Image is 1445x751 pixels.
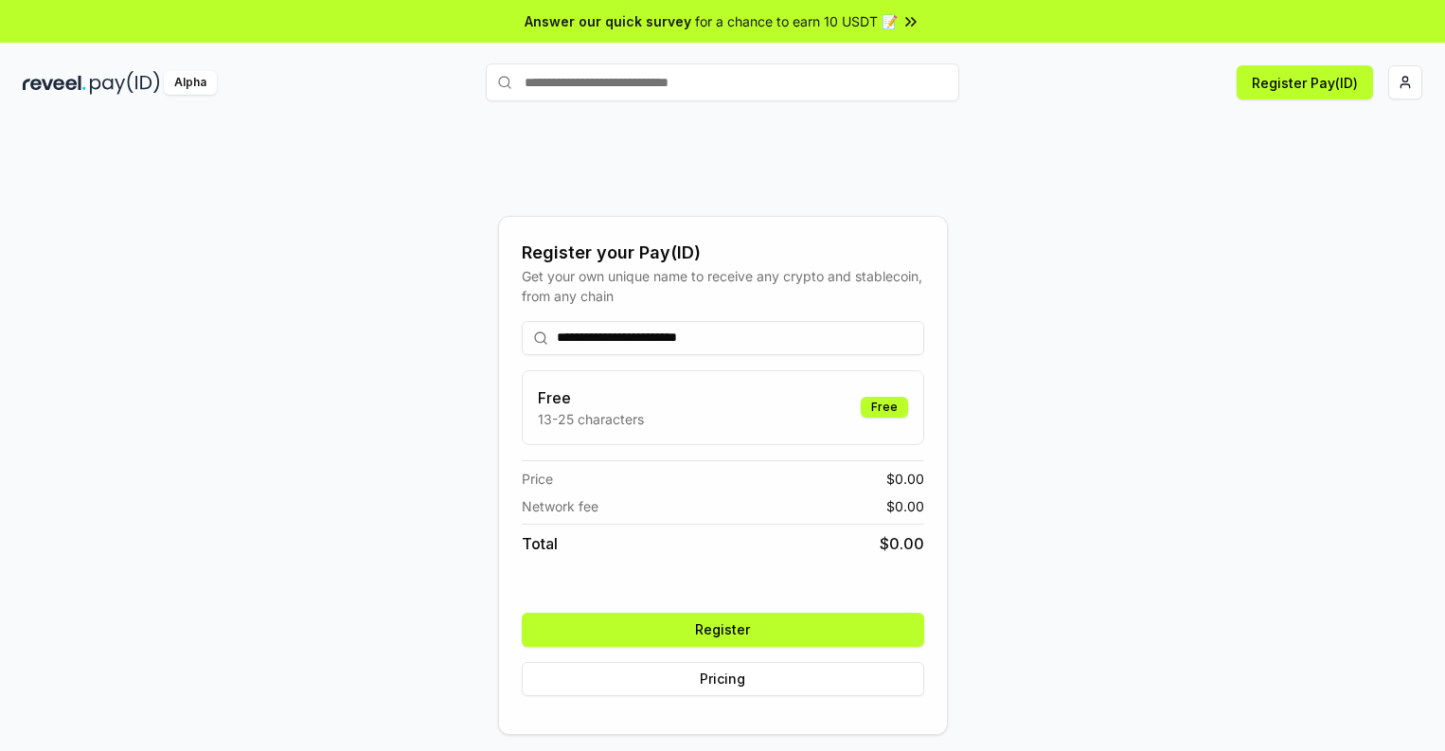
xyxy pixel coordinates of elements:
[164,71,217,95] div: Alpha
[886,496,924,516] span: $ 0.00
[861,397,908,418] div: Free
[90,71,160,95] img: pay_id
[695,11,898,31] span: for a chance to earn 10 USDT 📝
[522,266,924,306] div: Get your own unique name to receive any crypto and stablecoin, from any chain
[522,496,598,516] span: Network fee
[538,409,644,429] p: 13-25 characters
[522,613,924,647] button: Register
[538,386,644,409] h3: Free
[1237,65,1373,99] button: Register Pay(ID)
[880,532,924,555] span: $ 0.00
[525,11,691,31] span: Answer our quick survey
[23,71,86,95] img: reveel_dark
[522,662,924,696] button: Pricing
[522,240,924,266] div: Register your Pay(ID)
[886,469,924,489] span: $ 0.00
[522,532,558,555] span: Total
[522,469,553,489] span: Price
